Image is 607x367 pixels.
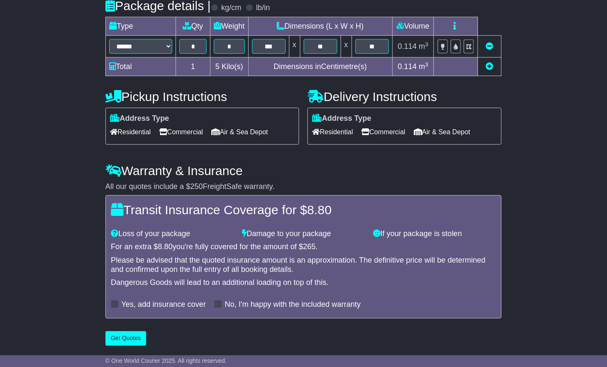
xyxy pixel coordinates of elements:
label: Address Type [110,114,169,123]
div: For an extra $ you're fully covered for the amount of $ . [111,242,496,252]
td: Qty [176,17,210,36]
span: 265 [303,242,316,251]
td: Dimensions in Centimetre(s) [248,58,392,76]
span: Air & Sea Depot [414,125,470,138]
span: 0.114 [398,62,417,71]
div: All our quotes include a $ FreightSafe warranty. [105,182,502,191]
label: kg/cm [221,3,242,13]
h4: Pickup Instructions [105,90,300,104]
span: 0.114 [398,42,417,51]
td: Type [105,17,176,36]
span: 8.80 [158,242,173,251]
label: Address Type [312,114,371,123]
span: Commercial [362,125,405,138]
h4: Transit Insurance Coverage for $ [111,203,496,217]
td: Total [105,58,176,76]
td: x [341,36,352,58]
button: Get Quotes [105,331,147,346]
label: Yes, add insurance cover [121,300,206,309]
h4: Delivery Instructions [307,90,502,104]
a: Remove this item [486,42,494,51]
label: lb/in [256,3,270,13]
h4: Warranty & Insurance [105,164,502,178]
span: Commercial [159,125,203,138]
div: Dangerous Goods will lead to an additional loading on top of this. [111,278,496,287]
td: Dimensions (L x W x H) [248,17,392,36]
a: Add new item [486,62,494,71]
div: Damage to your package [238,229,369,239]
td: Weight [210,17,248,36]
span: Residential [110,125,151,138]
td: Kilo(s) [210,58,248,76]
span: 250 [190,182,203,191]
span: m [419,62,428,71]
sup: 3 [425,61,428,68]
td: x [289,36,300,58]
div: Loss of your package [107,229,238,239]
label: No, I'm happy with the included warranty [225,300,361,309]
span: 8.80 [307,203,331,217]
div: Please be advised that the quoted insurance amount is an approximation. The definitive price will... [111,256,496,274]
div: If your package is stolen [369,229,500,239]
sup: 3 [425,41,428,48]
span: © One World Courier 2025. All rights reserved. [105,357,227,364]
span: m [419,42,428,51]
span: Air & Sea Depot [211,125,268,138]
td: Volume [392,17,434,36]
span: 5 [215,62,220,71]
td: 1 [176,58,210,76]
span: Residential [312,125,353,138]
